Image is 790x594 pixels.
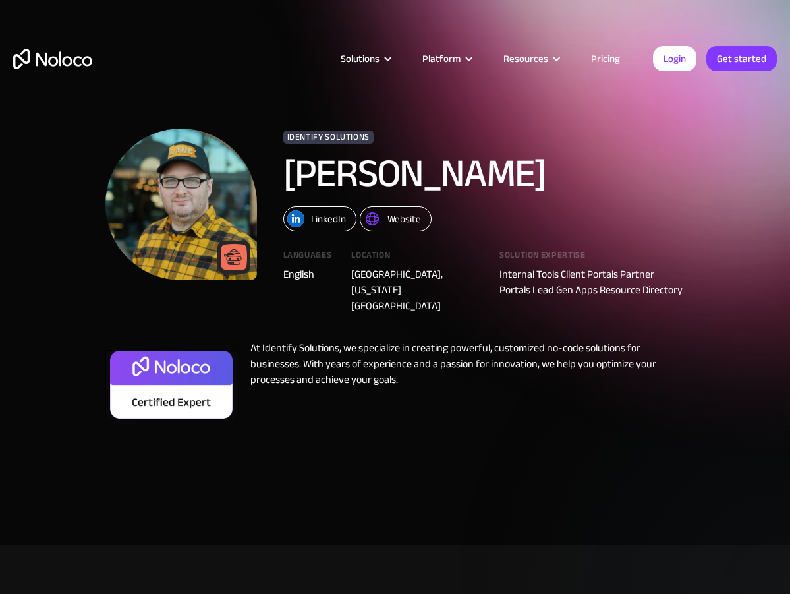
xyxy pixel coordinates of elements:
[283,266,332,282] div: English
[324,50,406,67] div: Solutions
[283,154,685,193] h1: [PERSON_NAME]
[283,251,332,266] div: Languages
[406,50,487,67] div: Platform
[499,251,685,266] div: Solution expertise
[503,50,548,67] div: Resources
[575,50,636,67] a: Pricing
[487,50,575,67] div: Resources
[387,210,421,227] div: Website
[653,46,696,71] a: Login
[13,49,92,69] a: home
[311,210,346,227] div: LinkedIn
[351,251,480,266] div: Location
[283,206,356,231] a: LinkedIn
[351,266,480,314] div: [GEOGRAPHIC_DATA], [US_STATE] [GEOGRAPHIC_DATA]
[360,206,432,231] a: Website
[237,340,685,426] div: At Identify Solutions, we specialize in creating powerful, customized no-code solutions for busin...
[706,46,777,71] a: Get started
[499,266,685,298] div: Internal Tools Client Portals Partner Portals Lead Gen Apps Resource Directory
[283,131,374,144] div: Identify Solutions
[422,50,461,67] div: Platform
[341,50,380,67] div: Solutions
